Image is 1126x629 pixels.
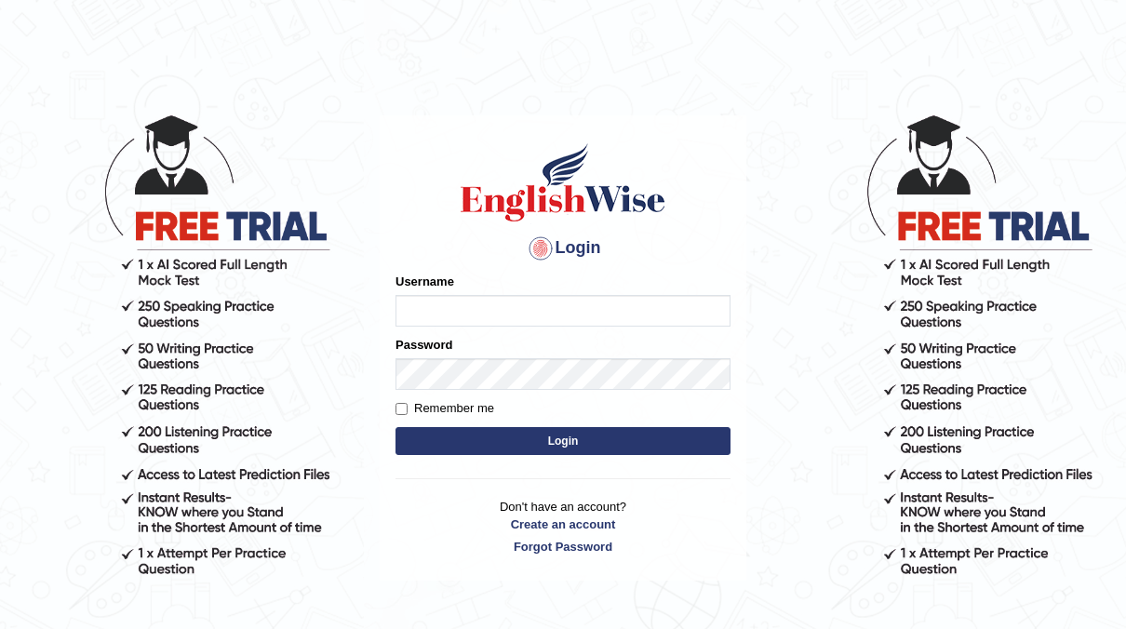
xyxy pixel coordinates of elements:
[457,141,669,224] img: Logo of English Wise sign in for intelligent practice with AI
[395,498,731,555] p: Don't have an account?
[395,399,494,418] label: Remember me
[395,538,731,555] a: Forgot Password
[395,427,731,455] button: Login
[395,273,454,290] label: Username
[395,234,731,263] h4: Login
[395,336,452,354] label: Password
[395,403,408,415] input: Remember me
[395,515,731,533] a: Create an account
